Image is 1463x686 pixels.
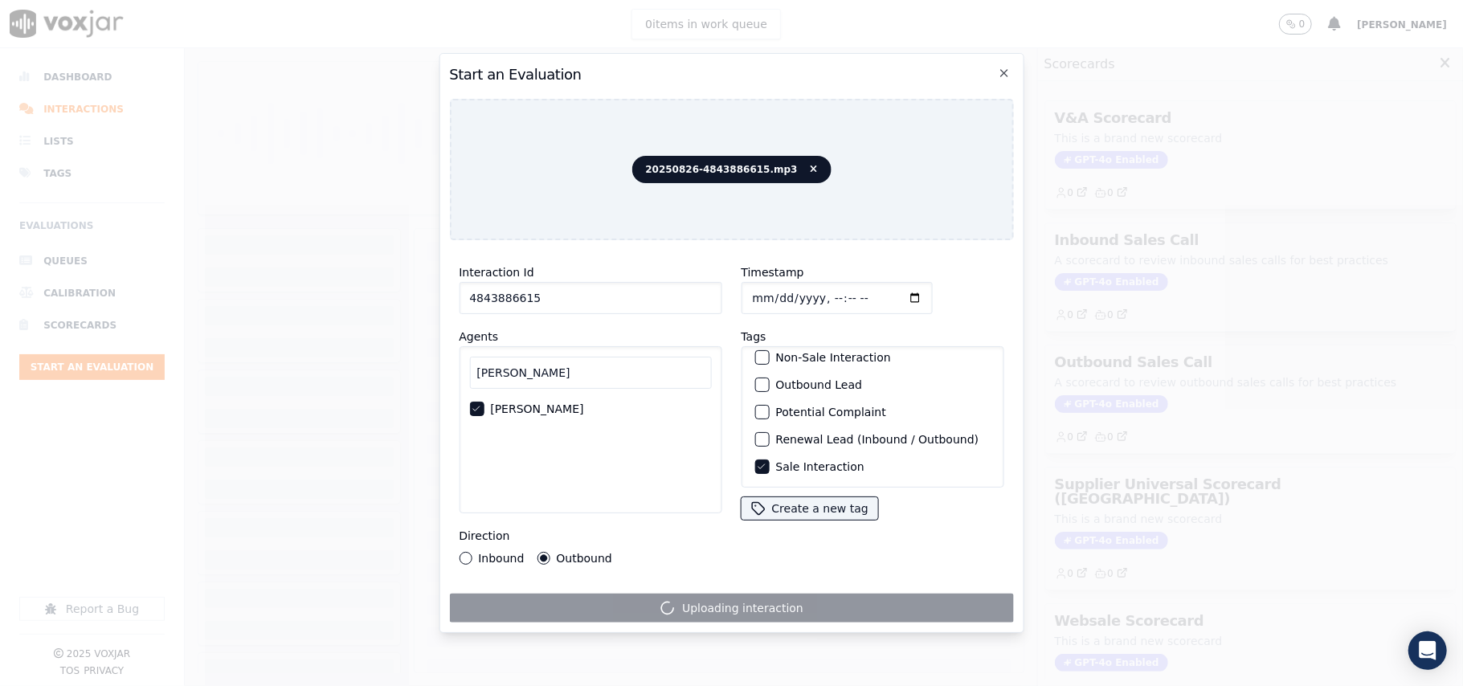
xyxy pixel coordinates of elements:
label: Outbound [556,553,611,564]
label: Outbound Lead [775,379,862,390]
label: Agents [459,330,498,343]
label: Non-Sale Interaction [775,352,890,363]
label: Renewal Lead (Inbound / Outbound) [775,434,979,445]
div: Open Intercom Messenger [1408,631,1447,670]
label: Inbound [478,553,524,564]
input: reference id, file name, etc [459,282,721,314]
label: Sale Interaction [775,461,864,472]
button: Create a new tag [741,497,877,520]
label: Tags [741,330,766,343]
label: [PERSON_NAME] [490,403,583,414]
span: 20250826-4843886615.mp3 [631,156,831,183]
label: Interaction Id [459,266,533,279]
label: Timestamp [741,266,803,279]
input: Search Agents... [469,357,711,389]
label: Direction [459,529,509,542]
label: Potential Complaint [775,406,885,418]
h2: Start an Evaluation [449,63,1013,86]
